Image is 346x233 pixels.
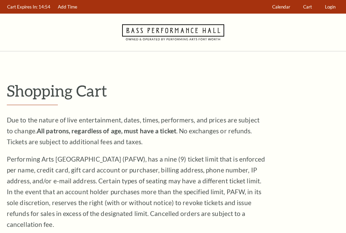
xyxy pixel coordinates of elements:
[7,4,37,10] span: Cart Expires In:
[322,0,339,14] a: Login
[272,4,290,10] span: Calendar
[7,116,260,146] span: Due to the nature of live entertainment, dates, times, performers, and prices are subject to chan...
[7,82,339,99] p: Shopping Cart
[303,4,312,10] span: Cart
[7,154,265,230] p: Performing Arts [GEOGRAPHIC_DATA] (PAFW), has a nine (9) ticket limit that is enforced per name, ...
[38,4,50,10] span: 14:54
[269,0,294,14] a: Calendar
[325,4,335,10] span: Login
[55,0,81,14] a: Add Time
[37,127,176,135] strong: All patrons, regardless of age, must have a ticket
[300,0,315,14] a: Cart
